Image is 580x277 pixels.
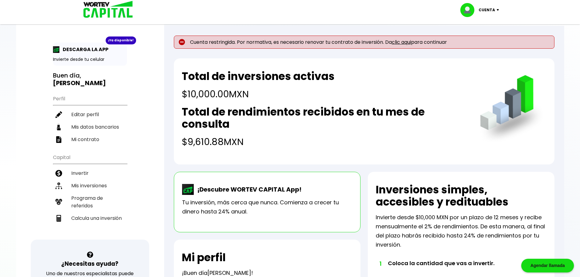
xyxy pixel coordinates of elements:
[376,213,547,249] p: Invierte desde $10,000 MXN por un plazo de 12 meses y recibe mensualmente el 2% de rendimientos. ...
[53,167,127,179] a: Invertir
[182,135,468,149] h4: $9,610.88 MXN
[479,5,495,15] p: Cuenta
[207,269,251,277] span: [PERSON_NAME]
[106,36,136,44] div: ¡Ya disponible!
[179,39,185,45] img: error-circle.027baa21.svg
[182,184,194,195] img: wortev-capital-app-icon
[55,199,62,205] img: recomiendanos-icon.9b8e9327.svg
[392,39,411,46] a: clic aqui
[53,133,127,146] a: Mi contrato
[379,259,382,268] span: 1
[55,111,62,118] img: editar-icon.952d3147.svg
[53,56,127,63] p: Invierte desde tu celular
[477,75,547,144] img: grafica.516fef24.png
[53,108,127,121] a: Editar perfil
[55,215,62,222] img: calculadora-icon.17d418c4.svg
[376,184,547,208] h2: Inversiones simples, accesibles y redituables
[53,151,127,240] ul: Capital
[190,39,447,45] span: Cuenta restringida. Por normativa, es necesario renovar tu contrato de inversión. Da para continuar
[521,259,574,272] div: Agendar llamada
[55,136,62,143] img: contrato-icon.f2db500c.svg
[53,179,127,192] a: Mis inversiones
[194,185,301,194] p: ¡Descubre WORTEV CAPITAL App!
[182,70,335,82] h2: Total de inversiones activas
[53,79,106,87] b: [PERSON_NAME]
[55,170,62,177] img: invertir-icon.b3b967d7.svg
[495,9,503,11] img: icon-down
[53,212,127,224] a: Calcula una inversión
[53,92,127,146] ul: Perfil
[53,121,127,133] a: Mis datos bancarios
[182,106,468,130] h2: Total de rendimientos recibidos en tu mes de consulta
[182,198,352,216] p: Tu inversión, más cerca que nunca. Comienza a crecer tu dinero hasta 24% anual.
[61,259,118,268] h3: ¿Necesitas ayuda?
[182,251,226,264] h2: Mi perfil
[53,46,60,53] img: app-icon
[53,192,127,212] a: Programa de referidos
[53,72,127,87] h3: Buen día,
[182,87,335,101] h4: $10,000.00 MXN
[60,46,108,53] p: DESCARGA LA APP
[460,3,479,17] img: profile-image
[55,182,62,189] img: inversiones-icon.6695dc30.svg
[55,124,62,130] img: datos-icon.10cf9172.svg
